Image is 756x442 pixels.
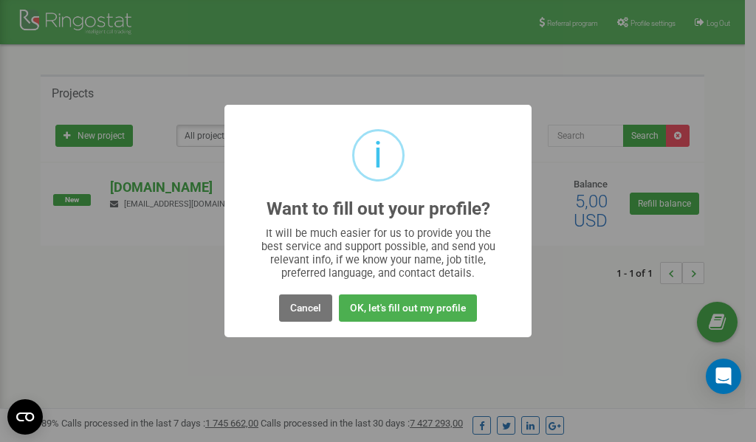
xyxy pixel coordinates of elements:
div: It will be much easier for us to provide you the best service and support possible, and send you ... [254,227,503,280]
div: i [374,131,382,179]
h2: Want to fill out your profile? [267,199,490,219]
div: Open Intercom Messenger [706,359,741,394]
button: Open CMP widget [7,399,43,435]
button: OK, let's fill out my profile [339,294,477,322]
button: Cancel [279,294,332,322]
